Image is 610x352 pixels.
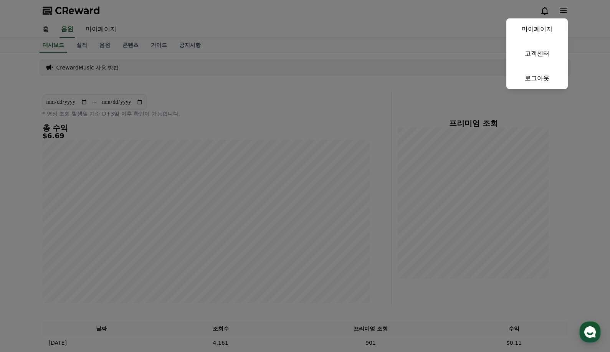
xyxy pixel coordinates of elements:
[70,255,79,261] span: 대화
[51,243,99,263] a: 대화
[506,43,568,64] a: 고객센터
[119,255,128,261] span: 설정
[24,255,29,261] span: 홈
[506,18,568,40] a: 마이페이지
[506,68,568,89] a: 로그아웃
[99,243,147,263] a: 설정
[2,243,51,263] a: 홈
[506,18,568,89] button: 마이페이지 고객센터 로그아웃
